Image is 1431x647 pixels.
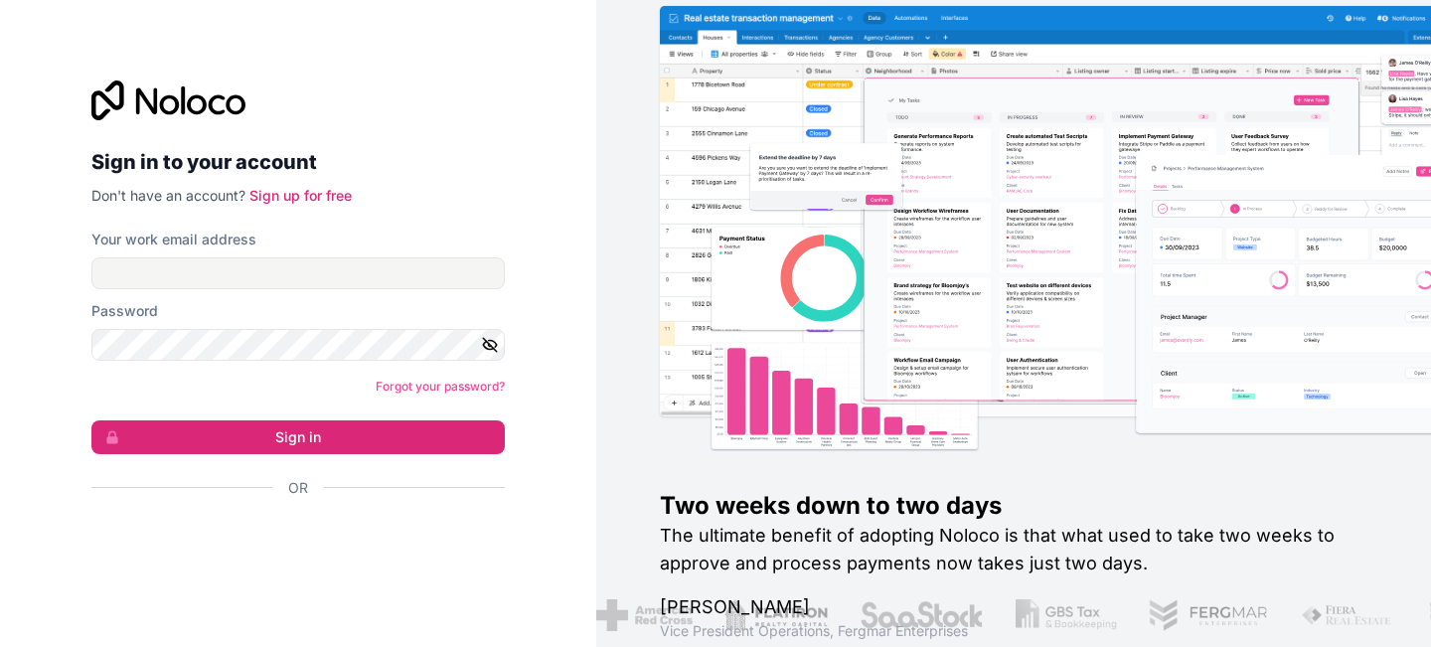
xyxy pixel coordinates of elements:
img: /assets/american-red-cross-BAupjrZR.png [596,599,693,631]
span: Or [288,478,308,498]
h1: Vice President Operations , Fergmar Enterprises [660,621,1367,641]
h1: Two weeks down to two days [660,490,1367,522]
label: Your work email address [91,230,256,249]
h2: The ultimate benefit of adopting Noloco is that what used to take two weeks to approve and proces... [660,522,1367,577]
a: Sign up for free [249,187,352,204]
button: Sign in [91,420,505,454]
label: Password [91,301,158,321]
input: Password [91,329,505,361]
a: Forgot your password? [376,379,505,394]
span: Don't have an account? [91,187,245,204]
input: Email address [91,257,505,289]
h1: [PERSON_NAME] [660,593,1367,621]
h2: Sign in to your account [91,144,505,180]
